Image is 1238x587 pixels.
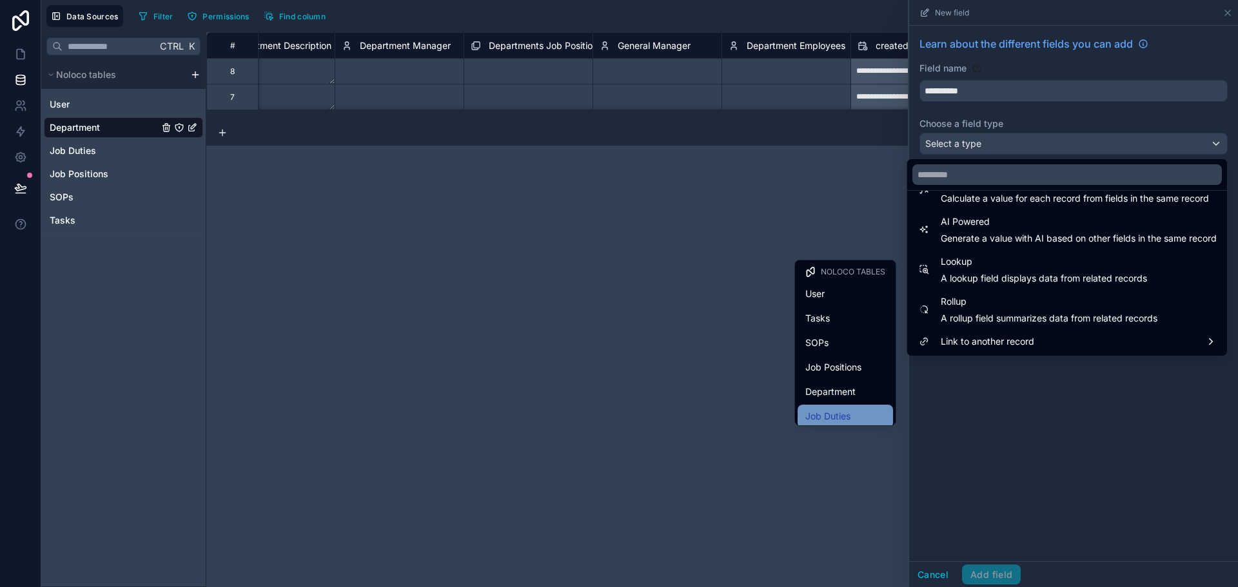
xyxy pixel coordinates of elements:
[133,6,178,26] button: Filter
[618,39,691,52] span: General Manager
[230,92,235,102] div: 7
[941,232,1217,245] span: Generate a value with AI based on other fields in the same record
[805,409,850,424] span: Job Duties
[805,311,830,326] span: Tasks
[941,192,1209,205] span: Calculate a value for each record from fields in the same record
[821,267,885,277] span: Noloco tables
[805,384,856,399] span: Department
[182,6,253,26] button: Permissions
[941,334,1034,349] span: Link to another record
[187,42,196,51] span: K
[876,39,919,52] span: created at
[231,39,331,52] span: Department Description
[360,39,451,52] span: Department Manager
[259,6,330,26] button: Find column
[489,39,602,52] span: Departments Job Positions
[279,12,326,21] span: Find column
[941,294,1157,309] span: Rollup
[46,5,123,27] button: Data Sources
[941,312,1157,325] span: A rollup field summarizes data from related records
[805,286,825,302] span: User
[941,214,1217,229] span: AI Powered
[66,12,119,21] span: Data Sources
[941,254,1147,269] span: Lookup
[159,38,185,54] span: Ctrl
[217,41,248,50] div: #
[230,66,235,77] div: 8
[805,335,829,351] span: SOPs
[805,360,861,375] span: Job Positions
[153,12,173,21] span: Filter
[202,12,249,21] span: Permissions
[941,272,1147,285] span: A lookup field displays data from related records
[747,39,845,52] span: Department Employees
[182,6,259,26] a: Permissions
